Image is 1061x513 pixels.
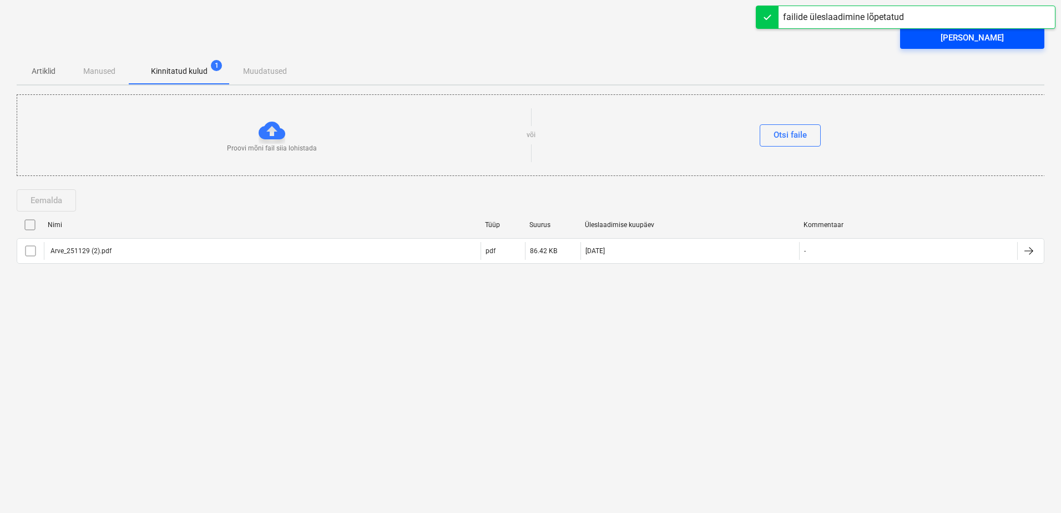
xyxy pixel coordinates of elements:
[211,60,222,71] span: 1
[485,221,521,229] div: Tüüp
[17,94,1045,176] div: Proovi mõni fail siia lohistadavõiOtsi faile
[774,128,807,142] div: Otsi faile
[529,221,576,229] div: Suurus
[530,247,557,255] div: 86.42 KB
[804,247,806,255] div: -
[227,144,317,153] p: Proovi mõni fail siia lohistada
[585,221,795,229] div: Üleslaadimise kuupäev
[49,247,112,255] div: Arve_251129 (2).pdf
[527,130,535,140] p: või
[585,247,605,255] div: [DATE]
[30,66,57,77] p: Artiklid
[783,11,904,24] div: failide üleslaadimine lõpetatud
[900,27,1044,49] button: [PERSON_NAME]
[486,247,496,255] div: pdf
[48,221,476,229] div: Nimi
[151,66,208,77] p: Kinnitatud kulud
[804,221,1013,229] div: Kommentaar
[941,31,1004,45] div: [PERSON_NAME]
[760,124,821,147] button: Otsi faile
